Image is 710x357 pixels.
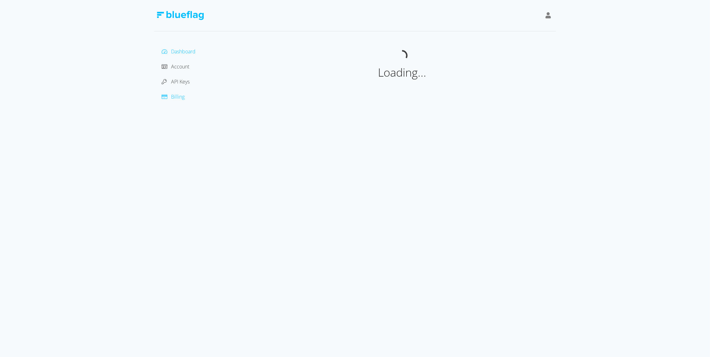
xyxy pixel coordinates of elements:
[157,11,204,20] img: Blue Flag Logo
[171,93,185,100] span: Billing
[378,65,426,80] span: Loading...
[162,63,189,70] a: Account
[171,63,189,70] span: Account
[171,48,196,55] span: Dashboard
[162,48,196,55] a: Dashboard
[162,78,190,85] a: API Keys
[171,78,190,85] span: API Keys
[162,93,185,100] a: Billing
